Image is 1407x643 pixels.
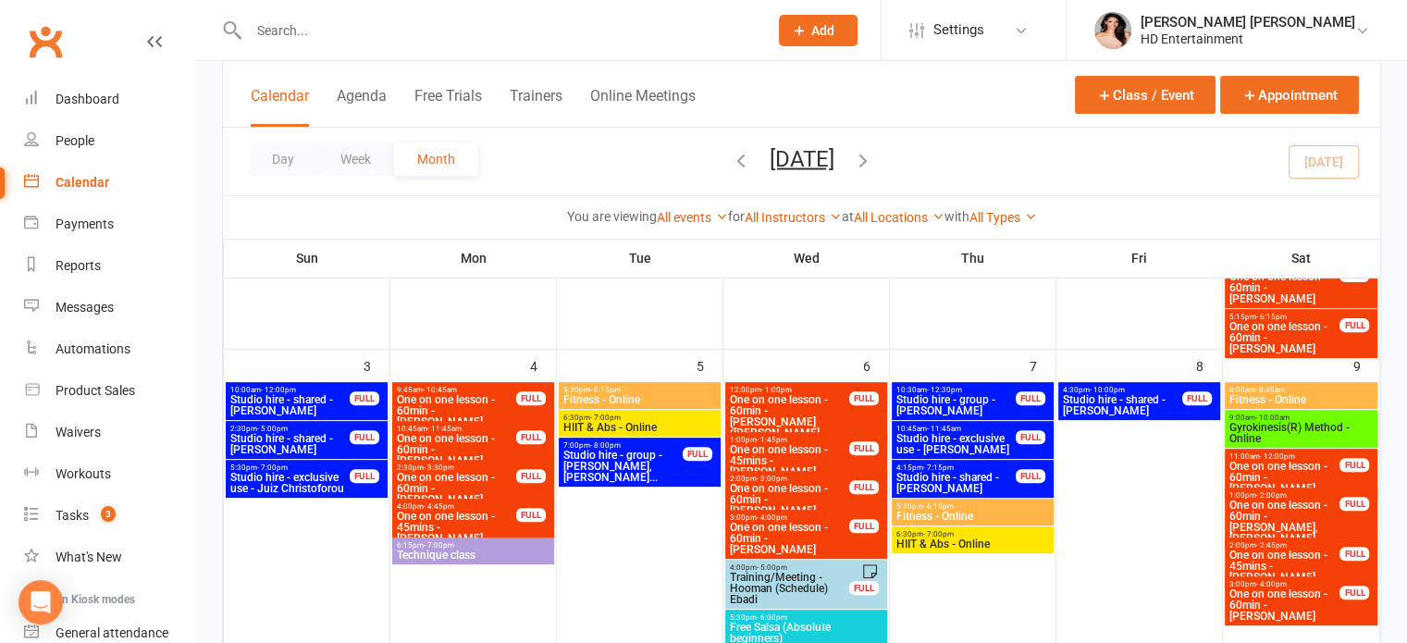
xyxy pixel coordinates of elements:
[811,23,834,38] span: Add
[24,412,195,453] a: Waivers
[969,210,1037,225] a: All Types
[1339,586,1369,600] div: FULL
[19,580,63,624] div: Open Intercom Messenger
[24,162,195,204] a: Calendar
[1062,386,1183,394] span: 4:30pm
[1256,541,1287,550] span: - 2:45pm
[562,441,684,450] span: 7:00pm
[24,204,195,245] a: Payments
[729,444,850,477] span: One on one lesson - 45mins - [PERSON_NAME]
[923,530,954,538] span: - 7:00pm
[24,245,195,287] a: Reports
[1228,394,1375,405] span: Fitness - Online
[337,87,387,127] button: Agenda
[1141,31,1355,47] div: HD Entertainment
[56,625,168,640] div: General attendance
[729,522,850,555] span: One on one lesson - 60min - [PERSON_NAME]
[56,550,122,564] div: What's New
[56,92,119,106] div: Dashboard
[229,386,351,394] span: 10:00am
[728,209,745,224] strong: for
[394,142,478,176] button: Month
[927,386,962,394] span: - 12:30pm
[1255,414,1290,422] span: - 10:00am
[590,414,621,422] span: - 7:00pm
[423,386,457,394] span: - 10:45am
[567,209,657,224] strong: You are viewing
[1339,318,1369,332] div: FULL
[745,210,842,225] a: All Instructors
[895,538,1050,550] span: HIIT & Abs - Online
[1339,458,1369,472] div: FULL
[396,433,517,466] span: One on one lesson - 60min - [PERSON_NAME]
[24,537,195,578] a: What's New
[350,391,379,405] div: FULL
[729,483,850,516] span: One on one lesson - 60min - [PERSON_NAME]
[396,394,517,427] span: One on one lesson - 60min - [PERSON_NAME]
[24,120,195,162] a: People
[590,386,621,394] span: - 6:15pm
[890,239,1056,278] th: Thu
[56,466,111,481] div: Workouts
[396,425,517,433] span: 10:45am
[243,18,755,43] input: Search...
[1228,414,1375,422] span: 9:00am
[895,425,1017,433] span: 10:45am
[729,513,850,522] span: 3:00pm
[895,472,1017,494] span: Studio hire - shared - [PERSON_NAME]
[849,391,879,405] div: FULL
[895,511,1050,522] span: Fitness - Online
[1090,386,1125,394] span: - 10:00pm
[56,258,101,273] div: Reports
[229,394,351,416] span: Studio hire - shared - [PERSON_NAME]
[757,513,787,522] span: - 4:00pm
[229,425,351,433] span: 2:30pm
[757,436,787,444] span: - 1:45pm
[562,386,717,394] span: 5:30pm
[1228,588,1341,622] span: One on one lesson - 60min - [PERSON_NAME]
[261,386,296,394] span: - 12:00pm
[895,502,1050,511] span: 5:30pm
[1260,452,1295,461] span: - 12:00pm
[56,216,114,231] div: Payments
[729,394,850,439] span: One on one lesson - 60min - [PERSON_NAME] ([PERSON_NAME]...
[257,464,288,472] span: - 7:00pm
[510,87,562,127] button: Trainers
[1228,491,1341,500] span: 1:00pm
[1339,547,1369,561] div: FULL
[56,133,94,148] div: People
[895,530,1050,538] span: 6:30pm
[557,239,723,278] th: Tue
[1094,12,1131,49] img: thumb_image1646563750.png
[729,436,850,444] span: 1:00pm
[1182,391,1212,405] div: FULL
[757,475,787,483] span: - 3:00pm
[562,450,684,483] span: Studio hire - group - [PERSON_NAME], [PERSON_NAME]...
[424,464,454,472] span: - 3:30pm
[1256,580,1287,588] span: - 4:00pm
[1228,313,1341,321] span: 5:15pm
[895,433,1017,455] span: Studio hire - exclusive use - [PERSON_NAME]
[396,550,550,561] span: Technique class
[657,210,728,225] a: All events
[516,508,546,522] div: FULL
[396,464,517,472] span: 2:30pm
[390,239,557,278] th: Mon
[414,87,482,127] button: Free Trials
[1220,76,1359,114] button: Appointment
[424,541,454,550] span: - 7:00pm
[895,464,1017,472] span: 4:15pm
[1339,497,1369,511] div: FULL
[396,472,517,505] span: One on one lesson - 60min - [PERSON_NAME]
[396,511,517,544] span: One on one lesson - 45mins - [PERSON_NAME]
[562,394,717,405] span: Fitness - Online
[251,87,309,127] button: Calendar
[317,142,394,176] button: Week
[56,341,130,356] div: Automations
[396,541,550,550] span: 6:15pm
[944,209,969,224] strong: with
[1228,541,1341,550] span: 2:00pm
[24,79,195,120] a: Dashboard
[1228,580,1341,588] span: 3:00pm
[1141,14,1355,31] div: [PERSON_NAME] [PERSON_NAME]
